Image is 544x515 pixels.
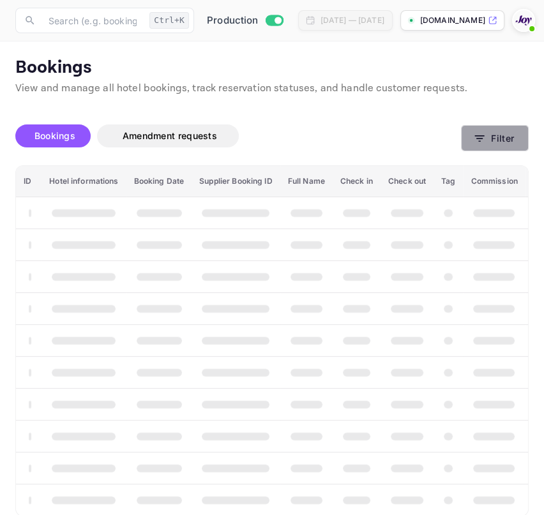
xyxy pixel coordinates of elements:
[123,130,217,141] span: Amendment requests
[15,81,529,96] p: View and manage all hotel bookings, track reservation statuses, and handle customer requests.
[513,10,534,31] img: With Joy
[192,166,280,197] th: Supplier Booking ID
[463,166,525,197] th: Commission
[434,166,463,197] th: Tag
[333,166,381,197] th: Check in
[381,166,434,197] th: Check out
[149,12,189,29] div: Ctrl+K
[321,15,384,26] div: [DATE] — [DATE]
[461,125,529,151] button: Filter
[15,124,461,147] div: account-settings tabs
[280,166,333,197] th: Full Name
[202,13,288,28] div: Switch to Sandbox mode
[420,15,485,26] p: [DOMAIN_NAME]
[42,166,126,197] th: Hotel informations
[15,57,529,78] p: Bookings
[41,8,144,33] input: Search (e.g. bookings, documentation)
[126,166,192,197] th: Booking Date
[16,166,42,197] th: ID
[207,13,259,28] span: Production
[34,130,75,141] span: Bookings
